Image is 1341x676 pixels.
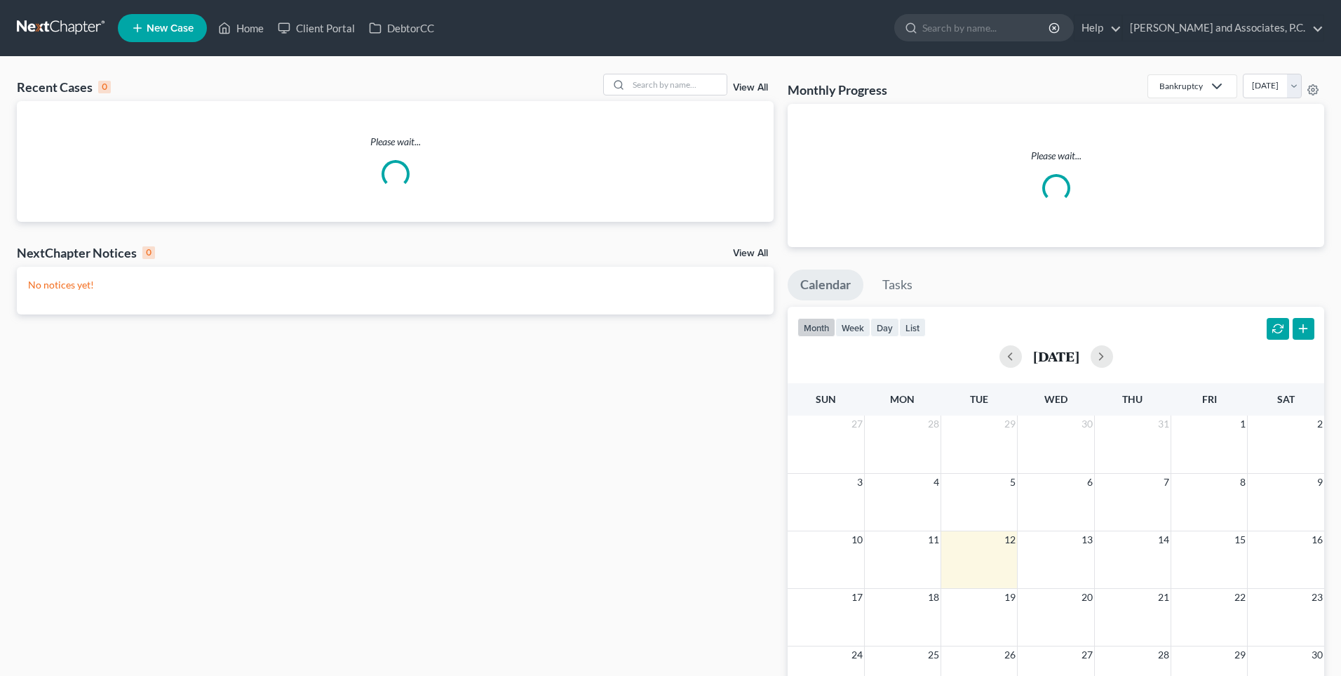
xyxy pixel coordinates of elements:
[926,531,941,548] span: 11
[98,81,111,93] div: 0
[870,318,899,337] button: day
[628,74,727,95] input: Search by name...
[1009,474,1017,491] span: 5
[1316,474,1324,491] span: 9
[850,531,864,548] span: 10
[211,15,271,41] a: Home
[1157,531,1171,548] span: 14
[1233,589,1247,606] span: 22
[1233,531,1247,548] span: 15
[1202,393,1217,405] span: Fri
[1044,393,1067,405] span: Wed
[1003,531,1017,548] span: 12
[816,393,836,405] span: Sun
[1157,416,1171,432] span: 31
[850,589,864,606] span: 17
[788,81,887,98] h3: Monthly Progress
[147,23,194,34] span: New Case
[1316,416,1324,432] span: 2
[1159,80,1203,92] div: Bankruptcy
[17,135,774,149] p: Please wait...
[1080,416,1094,432] span: 30
[1003,589,1017,606] span: 19
[733,83,768,93] a: View All
[1277,393,1295,405] span: Sat
[1003,416,1017,432] span: 29
[1239,474,1247,491] span: 8
[1074,15,1121,41] a: Help
[797,318,835,337] button: month
[17,244,155,261] div: NextChapter Notices
[899,318,926,337] button: list
[1157,647,1171,663] span: 28
[28,278,762,292] p: No notices yet!
[1123,15,1323,41] a: [PERSON_NAME] and Associates, P.C.
[799,149,1313,163] p: Please wait...
[926,589,941,606] span: 18
[1310,531,1324,548] span: 16
[1080,589,1094,606] span: 20
[1033,349,1079,364] h2: [DATE]
[835,318,870,337] button: week
[1310,647,1324,663] span: 30
[1233,647,1247,663] span: 29
[733,248,768,258] a: View All
[271,15,362,41] a: Client Portal
[1162,474,1171,491] span: 7
[926,416,941,432] span: 28
[890,393,915,405] span: Mon
[1157,589,1171,606] span: 21
[17,79,111,95] div: Recent Cases
[850,416,864,432] span: 27
[142,246,155,259] div: 0
[1310,589,1324,606] span: 23
[1080,647,1094,663] span: 27
[870,270,925,300] a: Tasks
[856,474,864,491] span: 3
[1003,647,1017,663] span: 26
[970,393,988,405] span: Tue
[1239,416,1247,432] span: 1
[362,15,441,41] a: DebtorCC
[1086,474,1094,491] span: 6
[1122,393,1143,405] span: Thu
[922,15,1051,41] input: Search by name...
[788,270,863,300] a: Calendar
[932,474,941,491] span: 4
[850,647,864,663] span: 24
[1080,531,1094,548] span: 13
[926,647,941,663] span: 25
